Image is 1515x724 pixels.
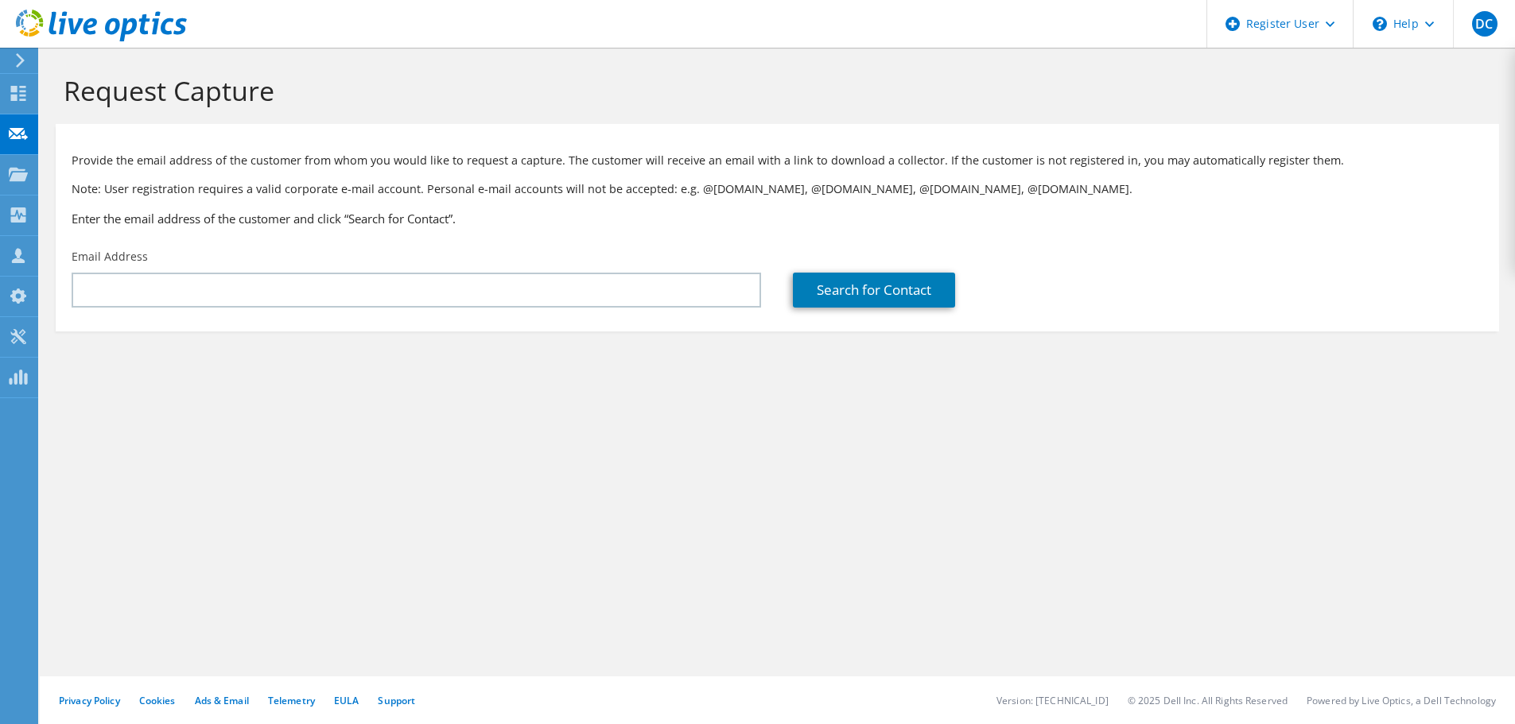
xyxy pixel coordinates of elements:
[72,249,148,265] label: Email Address
[59,694,120,707] a: Privacy Policy
[996,694,1109,707] li: Version: [TECHNICAL_ID]
[1128,694,1288,707] li: © 2025 Dell Inc. All Rights Reserved
[268,694,315,707] a: Telemetry
[72,180,1483,198] p: Note: User registration requires a valid corporate e-mail account. Personal e-mail accounts will ...
[72,210,1483,227] h3: Enter the email address of the customer and click “Search for Contact”.
[64,74,1483,107] h1: Request Capture
[793,273,955,308] a: Search for Contact
[334,694,359,707] a: EULA
[1373,17,1387,31] svg: \n
[195,694,249,707] a: Ads & Email
[1307,694,1496,707] li: Powered by Live Optics, a Dell Technology
[72,152,1483,169] p: Provide the email address of the customer from whom you would like to request a capture. The cust...
[1472,11,1498,37] span: DC
[139,694,176,707] a: Cookies
[378,694,415,707] a: Support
